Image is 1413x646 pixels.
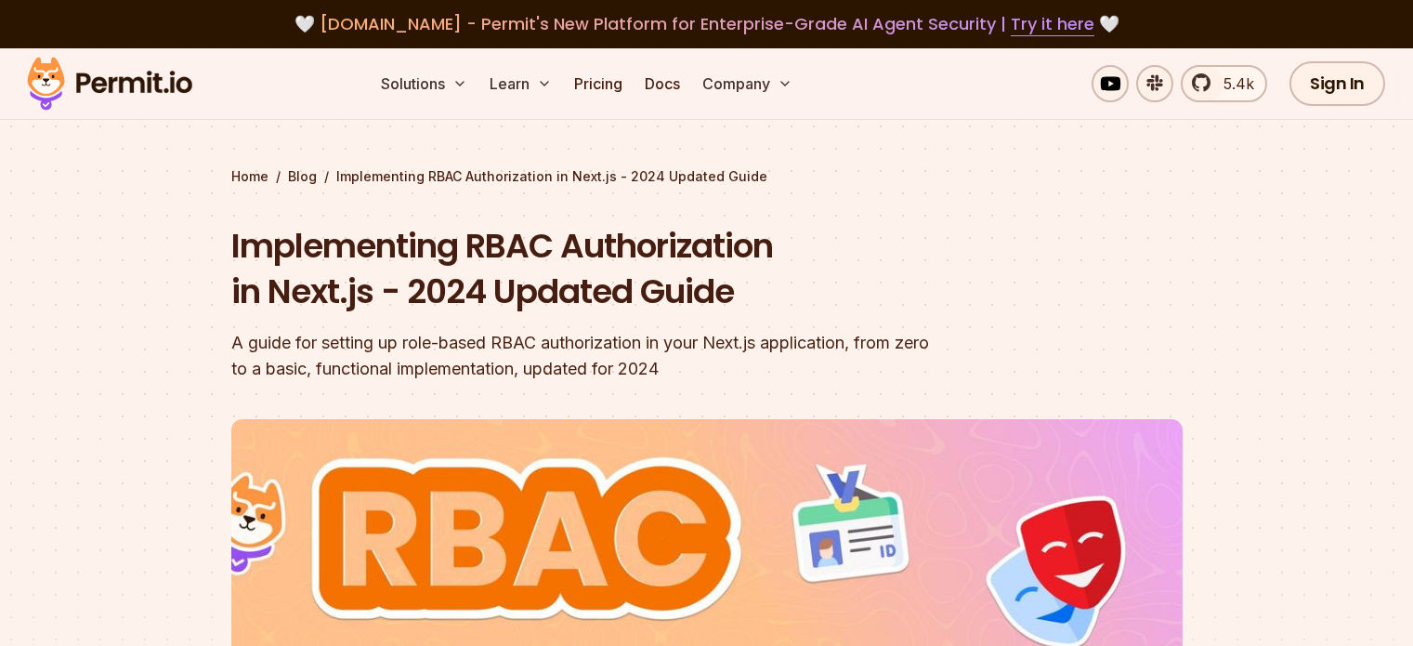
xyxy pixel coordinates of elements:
[482,65,559,102] button: Learn
[288,167,317,186] a: Blog
[231,330,945,382] div: A guide for setting up role-based RBAC authorization in your Next.js application, from zero to a ...
[373,65,475,102] button: Solutions
[567,65,630,102] a: Pricing
[320,12,1094,35] span: [DOMAIN_NAME] - Permit's New Platform for Enterprise-Grade AI Agent Security |
[231,167,268,186] a: Home
[1212,73,1254,95] span: 5.4k
[45,11,1368,37] div: 🤍 🤍
[1289,61,1385,106] a: Sign In
[637,65,687,102] a: Docs
[1181,65,1267,102] a: 5.4k
[19,52,201,115] img: Permit logo
[231,223,945,315] h1: Implementing RBAC Authorization in Next.js - 2024 Updated Guide
[1011,12,1094,36] a: Try it here
[231,167,1183,186] div: / /
[695,65,800,102] button: Company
